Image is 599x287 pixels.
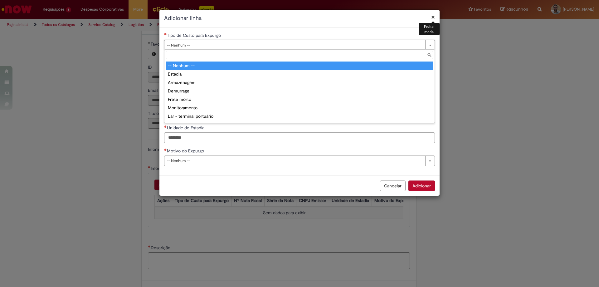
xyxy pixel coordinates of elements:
[166,78,433,87] div: Armazenagem
[166,112,433,121] div: Lar - terminal portuário
[166,62,433,70] div: -- Nenhum --
[166,121,433,129] div: Handling
[164,60,435,123] ul: Tipo de Custo para Expurgo
[166,70,433,78] div: Estadia
[166,87,433,95] div: Demurrage
[166,95,433,104] div: Frete morto
[166,104,433,112] div: Monitoramento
